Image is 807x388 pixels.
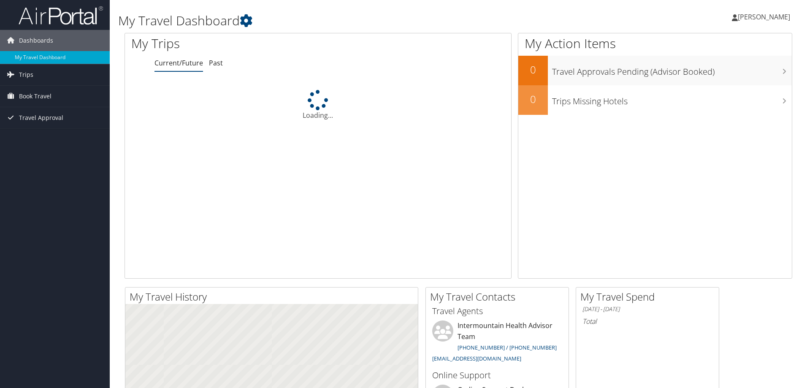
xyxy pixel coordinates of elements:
h3: Travel Agents [432,305,562,317]
h2: 0 [518,62,548,77]
span: Travel Approval [19,107,63,128]
h1: My Trips [131,35,344,52]
a: 0Trips Missing Hotels [518,85,792,115]
h3: Travel Approvals Pending (Advisor Booked) [552,62,792,78]
h1: My Action Items [518,35,792,52]
h2: 0 [518,92,548,106]
div: Loading... [125,90,511,120]
h3: Online Support [432,369,562,381]
span: Book Travel [19,86,51,107]
h6: [DATE] - [DATE] [582,305,712,313]
h2: My Travel Spend [580,290,719,304]
li: Intermountain Health Advisor Team [428,320,566,366]
h3: Trips Missing Hotels [552,91,792,107]
a: [PERSON_NAME] [732,4,799,30]
a: 0Travel Approvals Pending (Advisor Booked) [518,56,792,85]
h6: Total [582,317,712,326]
img: airportal-logo.png [19,5,103,25]
span: Dashboards [19,30,53,51]
a: Past [209,58,223,68]
a: [PHONE_NUMBER] / [PHONE_NUMBER] [458,344,557,351]
span: [PERSON_NAME] [738,12,790,22]
h1: My Travel Dashboard [118,12,572,30]
h2: My Travel History [130,290,418,304]
span: Trips [19,64,33,85]
h2: My Travel Contacts [430,290,569,304]
a: Current/Future [154,58,203,68]
a: [EMAIL_ADDRESS][DOMAIN_NAME] [432,355,521,362]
